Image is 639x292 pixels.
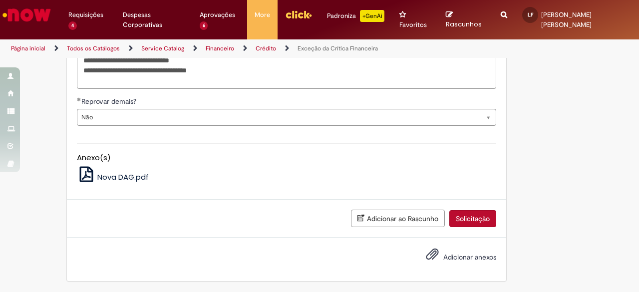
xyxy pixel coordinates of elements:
[1,5,52,25] img: ServiceNow
[298,44,378,52] a: Exceção da Crítica Financeira
[351,210,445,227] button: Adicionar ao Rascunho
[446,10,486,29] a: Rascunhos
[360,10,384,22] p: +GenAi
[443,253,496,262] span: Adicionar anexos
[81,97,138,106] span: Reprovar demais?
[255,10,270,20] span: More
[67,44,120,52] a: Todos os Catálogos
[541,10,592,29] span: [PERSON_NAME] [PERSON_NAME]
[11,44,45,52] a: Página inicial
[97,172,149,182] span: Nova DAG.pdf
[528,11,533,18] span: LF
[423,245,441,268] button: Adicionar anexos
[77,172,149,182] a: Nova DAG.pdf
[123,10,184,30] span: Despesas Corporativas
[77,52,496,88] textarea: Descrição
[77,97,81,101] span: Obrigatório Preenchido
[68,10,103,20] span: Requisições
[68,21,77,30] span: 4
[449,210,496,227] button: Solicitação
[327,10,384,22] div: Padroniza
[206,44,234,52] a: Financeiro
[256,44,276,52] a: Crédito
[141,44,184,52] a: Service Catalog
[200,21,208,30] span: 6
[399,20,427,30] span: Favoritos
[200,10,235,20] span: Aprovações
[446,19,482,29] span: Rascunhos
[7,39,418,58] ul: Trilhas de página
[81,109,476,125] span: Não
[285,7,312,22] img: click_logo_yellow_360x200.png
[77,154,496,162] h5: Anexo(s)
